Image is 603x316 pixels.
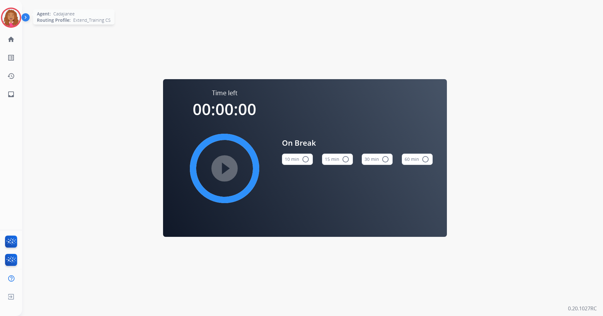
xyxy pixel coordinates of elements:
button: 10 min [282,154,313,165]
mat-icon: inbox [7,91,15,98]
span: Cadajianee [53,11,75,17]
span: Extend_Training CS [73,17,111,23]
mat-icon: history [7,72,15,80]
span: On Break [282,137,433,149]
button: 15 min [322,154,353,165]
span: Routing Profile: [37,17,71,23]
mat-icon: radio_button_unchecked [342,155,349,163]
span: 00:00:00 [193,98,256,120]
button: 60 min [402,154,433,165]
mat-icon: radio_button_unchecked [422,155,429,163]
mat-icon: radio_button_unchecked [302,155,309,163]
mat-icon: list_alt [7,54,15,61]
p: 0.20.1027RC [568,305,597,312]
mat-icon: radio_button_unchecked [382,155,389,163]
button: 30 min [362,154,393,165]
mat-icon: home [7,36,15,43]
span: Agent: [37,11,51,17]
img: avatar [2,9,20,26]
span: Time left [212,89,237,97]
